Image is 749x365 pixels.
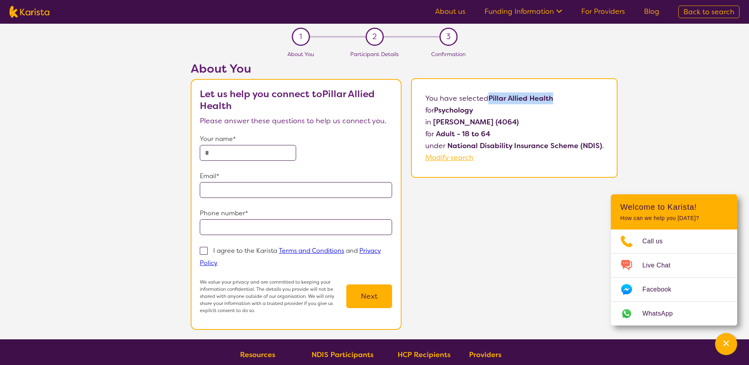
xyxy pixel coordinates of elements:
[200,115,392,127] p: Please answer these questions to help us connect you.
[200,246,381,267] p: I agree to the Karista and
[200,246,381,267] a: Privacy Policy
[434,105,473,115] b: Psychology
[620,215,728,222] p: How can we help you [DATE]?
[484,7,562,16] a: Funding Information
[446,31,451,43] span: 3
[644,7,659,16] a: Blog
[425,104,604,116] p: for
[488,94,553,103] b: Pillar Allied Health
[425,92,604,164] p: You have selected
[431,51,466,58] span: Confirmation
[200,170,392,182] p: Email*
[642,284,681,295] span: Facebook
[200,88,375,112] b: Let us help you connect to Pillar Allied Health
[346,284,392,308] button: Next
[678,6,740,18] a: Back to search
[620,202,728,212] h2: Welcome to Karista!
[715,333,737,355] button: Channel Menu
[200,207,392,219] p: Phone number*
[425,116,604,128] p: in
[469,350,501,359] b: Providers
[433,117,519,127] b: [PERSON_NAME] (4064)
[436,129,490,139] b: Adult - 18 to 64
[200,133,392,145] p: Your name*
[425,140,604,152] p: under .
[581,7,625,16] a: For Providers
[642,308,682,320] span: WhatsApp
[611,302,737,325] a: Web link opens in a new tab.
[611,194,737,325] div: Channel Menu
[240,350,275,359] b: Resources
[642,235,672,247] span: Call us
[312,350,374,359] b: NDIS Participants
[642,260,680,271] span: Live Chat
[299,31,302,43] span: 1
[191,62,402,76] h2: About You
[683,7,734,17] span: Back to search
[425,128,604,140] p: for
[372,31,377,43] span: 2
[9,6,49,18] img: Karista logo
[279,246,344,255] a: Terms and Conditions
[611,230,737,325] ul: Choose channel
[398,350,451,359] b: HCP Recipients
[425,153,473,162] a: Modify search
[350,51,399,58] span: Participant Details
[287,51,314,58] span: About You
[435,7,466,16] a: About us
[447,141,602,151] b: National Disability Insurance Scheme (NDIS)
[200,278,346,314] p: We value your privacy and are committed to keeping your information confidential. The details you...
